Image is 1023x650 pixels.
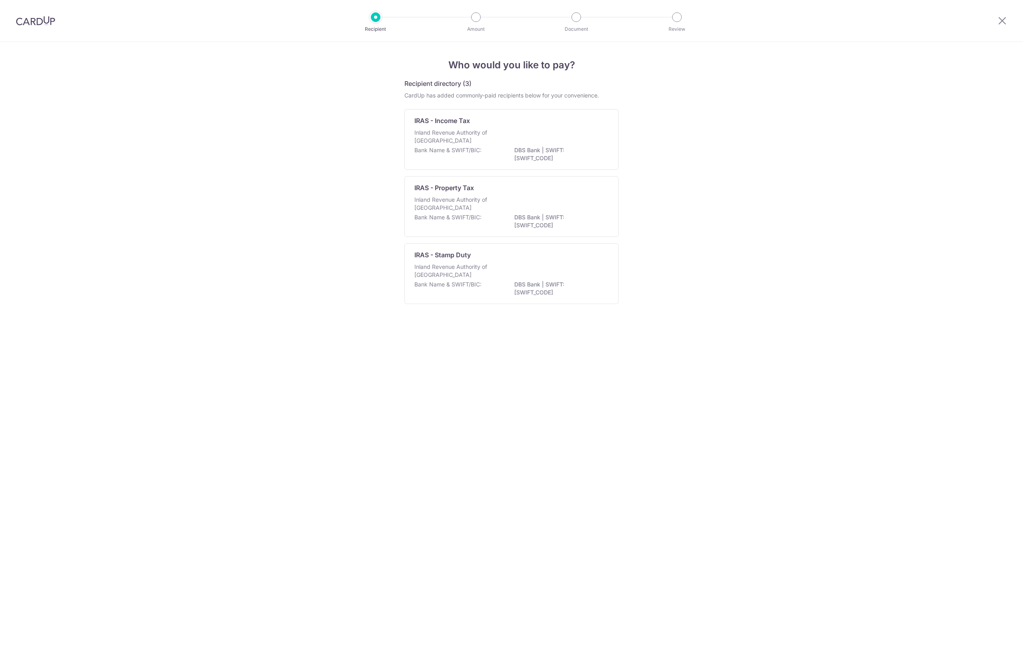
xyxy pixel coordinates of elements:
p: Amount [446,25,506,33]
p: IRAS - Stamp Duty [414,250,471,260]
p: DBS Bank | SWIFT: [SWIFT_CODE] [514,146,604,162]
p: Bank Name & SWIFT/BIC: [414,213,482,221]
p: Inland Revenue Authority of [GEOGRAPHIC_DATA] [414,196,499,212]
h4: Who would you like to pay? [404,58,619,72]
p: Recipient [346,25,405,33]
p: Inland Revenue Authority of [GEOGRAPHIC_DATA] [414,263,499,279]
p: Bank Name & SWIFT/BIC: [414,280,482,288]
h5: Recipient directory (3) [404,79,472,88]
p: Document [547,25,606,33]
p: IRAS - Income Tax [414,116,470,125]
p: IRAS - Property Tax [414,183,474,193]
p: Inland Revenue Authority of [GEOGRAPHIC_DATA] [414,129,499,145]
p: Bank Name & SWIFT/BIC: [414,146,482,154]
p: DBS Bank | SWIFT: [SWIFT_CODE] [514,280,604,296]
img: CardUp [16,16,55,26]
p: Review [647,25,707,33]
p: DBS Bank | SWIFT: [SWIFT_CODE] [514,213,604,229]
div: CardUp has added commonly-paid recipients below for your convenience. [404,91,619,99]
